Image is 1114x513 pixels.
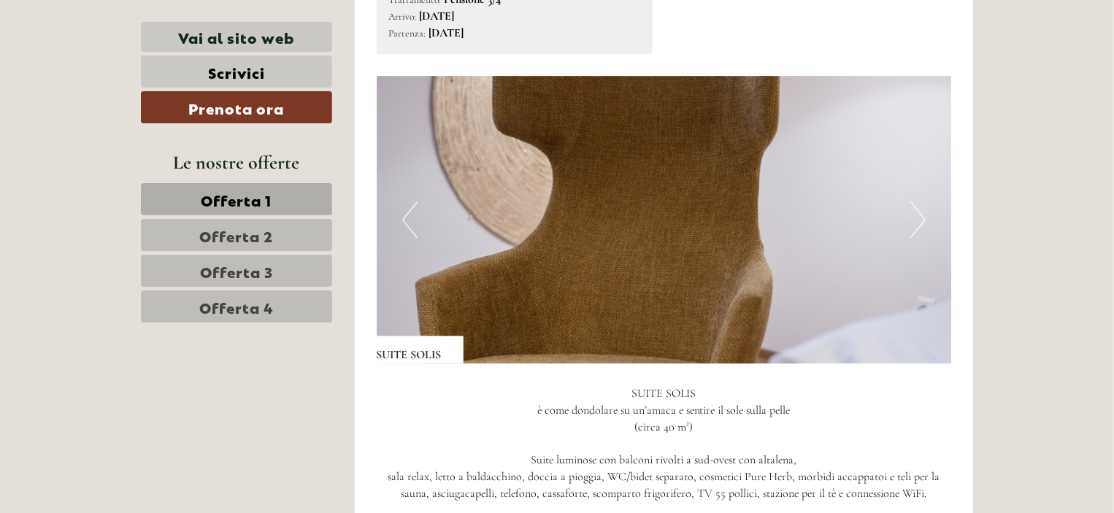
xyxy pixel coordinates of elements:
[377,76,952,363] img: image
[199,296,274,317] span: Offerta 4
[389,10,417,23] small: Arrivo:
[141,22,332,52] a: Vai al sito web
[429,26,464,40] b: [DATE]
[141,149,332,176] div: Le nostre offerte
[200,225,274,245] span: Offerta 2
[141,55,332,88] a: Scrivici
[402,201,418,238] button: Previous
[200,261,273,281] span: Offerta 3
[910,201,926,238] button: Next
[377,336,464,363] div: SUITE SOLIS
[389,27,426,39] small: Partenza:
[377,385,952,502] p: SUITE SOLIS è come dondolare su un’amaca e sentire il sole sulla pelle (circa 40 m²) Suite lumino...
[141,91,332,123] a: Prenota ora
[201,189,272,209] span: Offerta 1
[420,9,455,23] b: [DATE]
